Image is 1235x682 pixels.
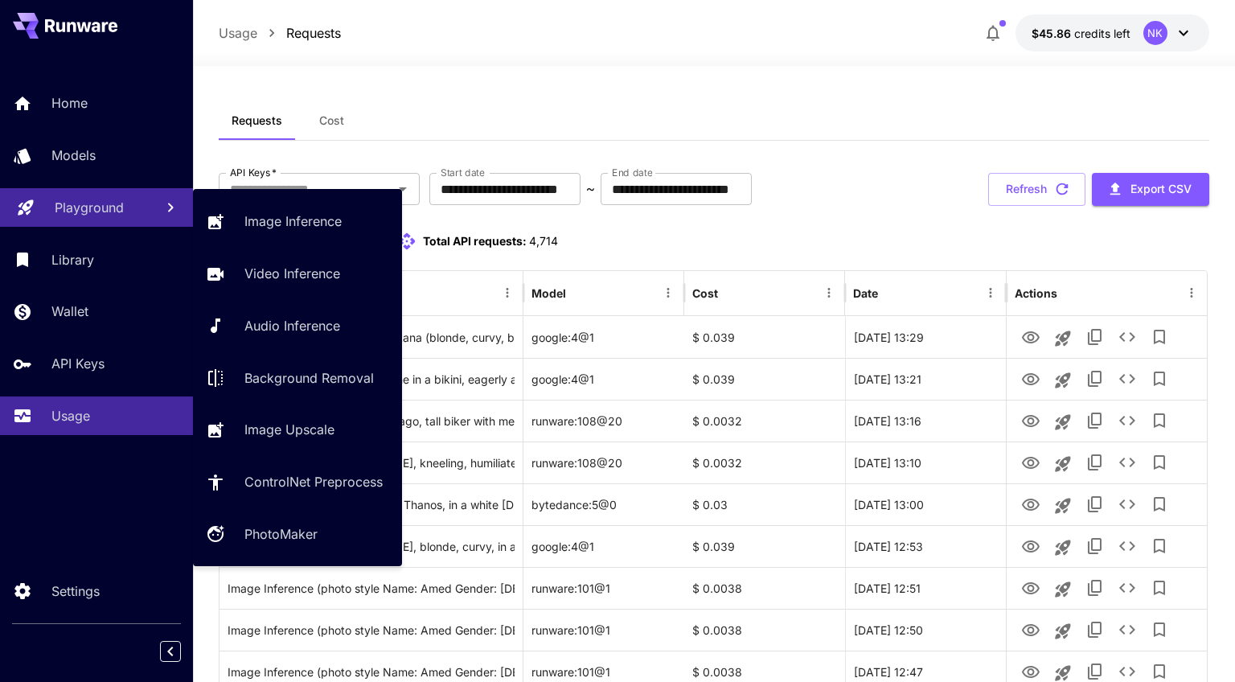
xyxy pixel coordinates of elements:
div: runware:108@20 [523,442,684,483]
button: See details [1111,446,1143,479]
button: Copy TaskUUID [1079,530,1111,562]
p: Home [51,93,88,113]
button: Menu [979,281,1002,304]
button: Menu [818,281,840,304]
a: PhotoMaker [193,515,402,554]
span: 4,714 [529,234,558,248]
div: 23 Sep, 2025 12:51 [845,567,1006,609]
button: Add to library [1143,363,1176,395]
div: bytedance:5@0 [523,483,684,525]
div: $ 0.039 [684,358,845,400]
div: google:4@1 [523,316,684,358]
div: 23 Sep, 2025 12:53 [845,525,1006,567]
div: 23 Sep, 2025 13:00 [845,483,1006,525]
p: Video Inference [244,264,340,283]
button: Sort [720,281,742,304]
button: View [1015,529,1047,562]
span: Total API requests: [423,234,527,248]
p: Settings [51,581,100,601]
button: Add to library [1143,572,1176,604]
div: 23 Sep, 2025 13:29 [845,316,1006,358]
a: Image Upscale [193,410,402,450]
p: Image Upscale [244,420,334,439]
button: View [1015,613,1047,646]
a: Image Inference [193,202,402,241]
button: Launch in playground [1047,490,1079,522]
button: See details [1111,321,1143,353]
p: ~ [586,179,595,199]
button: Add to library [1143,446,1176,479]
button: Menu [657,281,679,304]
button: Add to library [1143,530,1176,562]
button: Copy TaskUUID [1079,321,1111,353]
div: Cost [692,286,718,300]
div: $ 0.0038 [684,609,845,651]
div: runware:101@1 [523,567,684,609]
button: Launch in playground [1047,573,1079,606]
button: Launch in playground [1047,532,1079,564]
div: 23 Sep, 2025 13:21 [845,358,1006,400]
button: See details [1111,614,1143,646]
div: NK [1143,21,1167,45]
button: Launch in playground [1047,364,1079,396]
div: Date [853,286,878,300]
button: Add to library [1143,614,1176,646]
label: Start date [441,166,485,179]
div: $ 0.03 [684,483,845,525]
button: Open [392,178,414,200]
a: ControlNet Preprocess [193,462,402,502]
span: Requests [232,113,282,128]
div: $45.8603 [1032,25,1130,42]
span: credits left [1074,27,1130,40]
button: Add to library [1143,405,1176,437]
span: Cost [319,113,344,128]
div: Click to copy prompt [228,568,515,609]
button: Launch in playground [1047,406,1079,438]
button: See details [1111,488,1143,520]
p: Requests [286,23,341,43]
div: google:4@1 [523,525,684,567]
button: $45.8603 [1015,14,1209,51]
button: Launch in playground [1047,448,1079,480]
p: API Keys [51,354,105,373]
button: View [1015,404,1047,437]
button: Launch in playground [1047,615,1079,647]
button: Add to library [1143,488,1176,520]
button: See details [1111,530,1143,562]
div: 23 Sep, 2025 13:16 [845,400,1006,442]
button: See details [1111,363,1143,395]
button: View [1015,487,1047,520]
button: View [1015,571,1047,604]
p: Wallet [51,302,88,321]
div: google:4@1 [523,358,684,400]
div: runware:108@20 [523,400,684,442]
div: $ 0.0032 [684,400,845,442]
label: End date [612,166,652,179]
p: Usage [219,23,257,43]
p: Playground [55,198,124,217]
p: Audio Inference [244,316,340,335]
p: Image Inference [244,212,342,231]
button: Sort [568,281,590,304]
div: runware:101@1 [523,609,684,651]
div: 23 Sep, 2025 13:10 [845,442,1006,483]
div: Click to copy prompt [228,610,515,651]
button: See details [1111,572,1143,604]
button: View [1015,446,1047,479]
a: Audio Inference [193,306,402,346]
a: Video Inference [193,254,402,294]
p: Library [51,250,94,269]
button: Collapse sidebar [160,641,181,662]
div: $ 0.039 [684,525,845,567]
button: Copy TaskUUID [1079,405,1111,437]
p: ControlNet Preprocess [244,472,383,491]
nav: breadcrumb [219,23,341,43]
button: Menu [1180,281,1203,304]
button: View [1015,362,1047,395]
span: $45.86 [1032,27,1074,40]
p: PhotoMaker [244,524,318,544]
label: API Keys [230,166,277,179]
div: $ 0.0032 [684,442,845,483]
div: Actions [1015,286,1057,300]
p: Models [51,146,96,165]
